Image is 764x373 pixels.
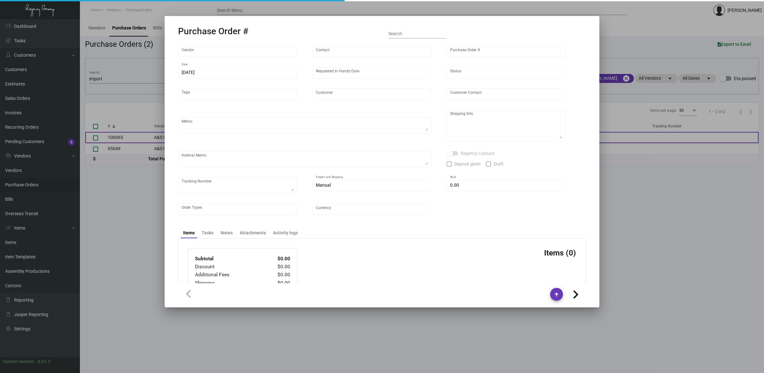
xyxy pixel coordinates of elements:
[178,26,248,37] h2: Purchase Order #
[316,182,331,188] span: Manual
[240,230,266,236] div: Attachments
[195,271,264,279] td: Additional Fees
[544,248,576,257] h3: Items (0)
[38,358,51,365] div: 0.51.2
[273,230,298,236] div: Activity logs
[264,271,291,279] td: $0.00
[221,230,233,236] div: Notes
[3,358,35,365] div: Current version:
[494,160,504,168] span: Draft
[454,160,481,168] span: Deposit given
[195,263,264,271] td: Discount
[183,230,195,236] div: Items
[202,230,214,236] div: Tasks
[264,263,291,271] td: $0.00
[264,255,291,263] td: $0.00
[195,255,264,263] td: Subtotal
[264,279,291,287] td: $0.00
[195,279,264,287] td: Shipping
[461,150,495,157] span: Regency Contact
